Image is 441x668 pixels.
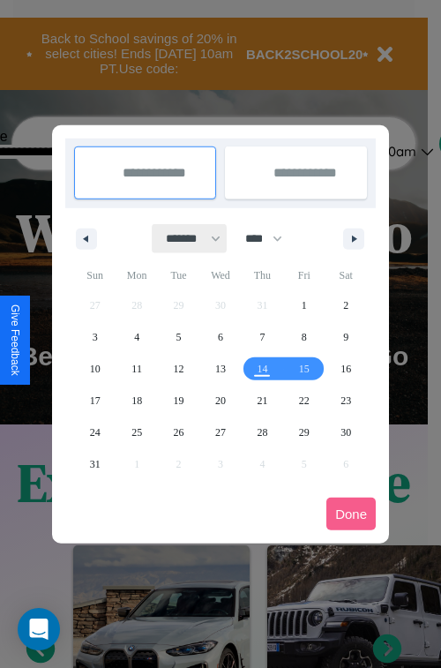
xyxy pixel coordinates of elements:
[302,289,307,321] span: 1
[18,608,60,650] div: Open Intercom Messenger
[199,385,241,417] button: 20
[325,289,367,321] button: 2
[343,321,348,353] span: 9
[116,261,157,289] span: Mon
[242,261,283,289] span: Thu
[299,417,310,448] span: 29
[218,321,223,353] span: 6
[116,385,157,417] button: 18
[215,353,226,385] span: 13
[116,417,157,448] button: 25
[325,385,367,417] button: 23
[325,321,367,353] button: 9
[158,385,199,417] button: 19
[158,353,199,385] button: 12
[325,261,367,289] span: Sat
[174,385,184,417] span: 19
[174,353,184,385] span: 12
[325,417,367,448] button: 30
[74,417,116,448] button: 24
[242,321,283,353] button: 7
[283,321,325,353] button: 8
[90,385,101,417] span: 17
[257,417,267,448] span: 28
[325,353,367,385] button: 16
[131,353,142,385] span: 11
[74,261,116,289] span: Sun
[74,448,116,480] button: 31
[134,321,139,353] span: 4
[242,353,283,385] button: 14
[340,417,351,448] span: 30
[158,261,199,289] span: Tue
[9,304,21,376] div: Give Feedback
[90,448,101,480] span: 31
[131,385,142,417] span: 18
[158,417,199,448] button: 26
[257,385,267,417] span: 21
[116,353,157,385] button: 11
[215,417,226,448] span: 27
[199,353,241,385] button: 13
[90,417,101,448] span: 24
[74,353,116,385] button: 10
[299,353,310,385] span: 15
[283,261,325,289] span: Fri
[242,385,283,417] button: 21
[283,385,325,417] button: 22
[283,353,325,385] button: 15
[74,385,116,417] button: 17
[176,321,182,353] span: 5
[131,417,142,448] span: 25
[74,321,116,353] button: 3
[257,353,267,385] span: 14
[242,417,283,448] button: 28
[174,417,184,448] span: 26
[343,289,348,321] span: 2
[302,321,307,353] span: 8
[326,498,376,530] button: Done
[93,321,98,353] span: 3
[90,353,101,385] span: 10
[116,321,157,353] button: 4
[283,417,325,448] button: 29
[299,385,310,417] span: 22
[199,417,241,448] button: 27
[199,321,241,353] button: 6
[199,261,241,289] span: Wed
[158,321,199,353] button: 5
[215,385,226,417] span: 20
[340,353,351,385] span: 16
[283,289,325,321] button: 1
[340,385,351,417] span: 23
[259,321,265,353] span: 7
